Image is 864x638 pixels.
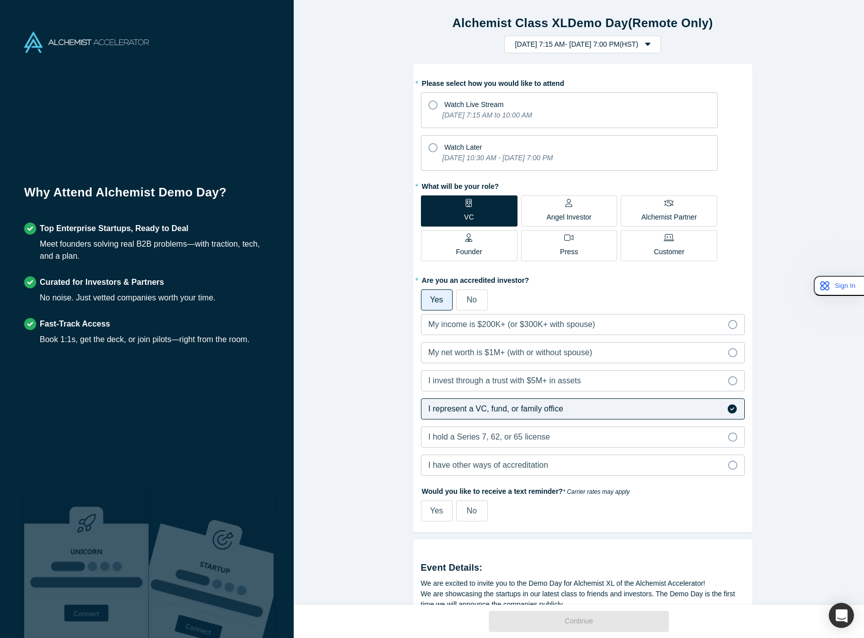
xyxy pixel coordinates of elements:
label: Please select how you would like to attend [421,75,745,89]
p: Alchemist Partner [641,212,697,223]
span: No [467,506,477,515]
em: * Carrier rates may apply [563,488,630,495]
span: I have other ways of accreditation [428,461,548,469]
span: My income is $200K+ (or $300K+ with spouse) [428,320,595,329]
button: [DATE] 7:15 AM- [DATE] 7:00 PM(HST) [504,36,661,53]
img: Robust Technologies [24,490,149,638]
i: [DATE] 7:15 AM to 10:00 AM [443,111,532,119]
div: We are showcasing the startups in our latest class to friends and investors. The Demo Day is the ... [421,589,745,610]
p: Founder [456,247,482,257]
i: [DATE] 10:30 AM - [DATE] 7:00 PM [443,154,553,162]
strong: Alchemist Class XL Demo Day (Remote Only) [452,16,713,30]
span: Yes [430,295,443,304]
span: Watch Live Stream [445,100,504,109]
label: Are you an accredited investor? [421,272,745,286]
span: No [467,295,477,304]
span: Yes [430,506,443,515]
strong: Fast-Track Access [40,320,110,328]
strong: Curated for Investors & Partners [40,278,164,286]
strong: Event Details: [421,563,483,573]
label: What will be your role? [421,178,745,192]
div: Book 1:1s, get the deck, or join pilots—right from the room. [40,334,249,346]
span: My net worth is $1M+ (with or without spouse) [428,348,592,357]
p: Press [560,247,578,257]
div: Meet founders solving real B2B problems—with traction, tech, and a plan. [40,238,270,262]
p: Customer [654,247,684,257]
p: VC [464,212,474,223]
p: Angel Investor [547,212,592,223]
div: We are excited to invite you to the Demo Day for Alchemist XL of the Alchemist Accelerator! [421,578,745,589]
div: No noise. Just vetted companies worth your time. [40,292,216,304]
strong: Top Enterprise Startups, Ready to Deal [40,224,189,233]
span: I invest through a trust with $5M+ in assets [428,376,581,385]
h1: Why Attend Alchemist Demo Day? [24,183,270,208]
span: I represent a VC, fund, or family office [428,404,563,413]
span: I hold a Series 7, 62, or 65 license [428,433,550,441]
img: Alchemist Accelerator Logo [24,32,149,53]
label: Would you like to receive a text reminder? [421,483,745,497]
button: Continue [489,611,669,632]
img: Prism AI [149,490,274,638]
span: Watch Later [445,143,482,151]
